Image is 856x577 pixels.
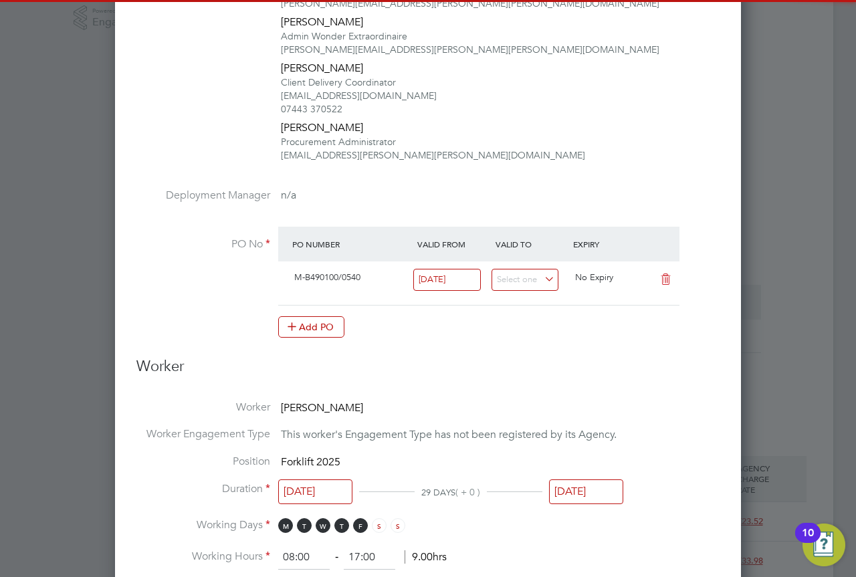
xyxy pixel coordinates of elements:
div: Valid From [414,232,492,256]
div: 10 [802,533,814,550]
span: M [278,518,293,533]
label: Duration [136,482,270,496]
div: [PERSON_NAME][EMAIL_ADDRESS][PERSON_NAME][PERSON_NAME][DOMAIN_NAME] [281,43,659,56]
span: [PERSON_NAME] [281,121,363,134]
div: 07443 370522 [281,102,659,116]
div: PO Number [289,232,414,256]
button: Add PO [278,316,344,338]
label: PO No [136,237,270,251]
span: No Expiry [575,271,613,283]
span: n/a [281,189,296,202]
span: ( + 0 ) [455,486,480,498]
div: Valid To [492,232,570,256]
span: S [391,518,405,533]
span: [PERSON_NAME] [281,15,363,29]
div: Expiry [570,232,648,256]
div: Admin Wonder Extraordinaire [281,29,659,43]
span: This worker's Engagement Type has not been registered by its Agency. [281,429,617,442]
label: Position [136,455,270,469]
span: [PERSON_NAME] [281,401,363,415]
label: Worker [136,400,270,415]
span: W [316,518,330,533]
label: Working Hours [136,550,270,564]
button: Open Resource Center, 10 new notifications [802,524,845,566]
span: 9.00hrs [405,550,447,564]
span: S [372,518,387,533]
span: 29 DAYS [421,487,455,498]
span: ‐ [332,550,341,564]
label: Deployment Manager [136,189,270,203]
span: M-B490100/0540 [294,271,360,283]
input: 08:00 [278,546,330,570]
input: 17:00 [344,546,395,570]
span: T [334,518,349,533]
div: [EMAIL_ADDRESS][DOMAIN_NAME] [281,89,659,102]
span: T [297,518,312,533]
input: Select one [278,479,352,504]
h3: Worker [136,357,720,387]
div: Procurement Administrator [281,135,659,148]
span: [PERSON_NAME] [281,62,363,75]
input: Select one [492,269,559,291]
input: Select one [413,269,481,291]
div: Client Delivery Coordinator [281,76,659,89]
span: F [353,518,368,533]
input: Select one [549,479,623,504]
span: Forklift 2025 [281,455,340,469]
label: Working Days [136,518,270,532]
div: [EMAIL_ADDRESS][PERSON_NAME][PERSON_NAME][DOMAIN_NAME] [281,148,659,162]
label: Worker Engagement Type [136,427,270,441]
